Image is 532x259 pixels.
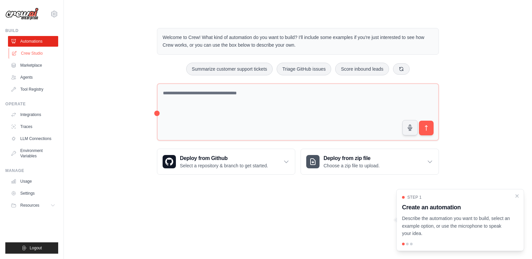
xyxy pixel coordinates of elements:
button: Logout [5,242,58,254]
button: Triage GitHub issues [277,63,331,75]
p: Describe the automation you want to build, select an example option, or use the microphone to spe... [402,215,510,237]
h3: Deploy from zip file [324,154,380,162]
a: Crew Studio [9,48,59,59]
button: Summarize customer support tickets [186,63,273,75]
a: LLM Connections [8,133,58,144]
a: Agents [8,72,58,83]
div: Operate [5,101,58,107]
span: Step 1 [407,195,422,200]
button: Close walkthrough [514,193,520,199]
a: Usage [8,176,58,187]
p: Select a repository & branch to get started. [180,162,268,169]
iframe: Chat Widget [499,227,532,259]
a: Traces [8,121,58,132]
img: Logo [5,8,39,20]
a: Automations [8,36,58,47]
a: Tool Registry [8,84,58,95]
p: Choose a zip file to upload. [324,162,380,169]
a: Environment Variables [8,145,58,161]
button: Resources [8,200,58,211]
a: Settings [8,188,58,199]
button: Score inbound leads [335,63,389,75]
a: Integrations [8,109,58,120]
span: Logout [30,245,42,251]
div: Manage [5,168,58,173]
h3: Deploy from Github [180,154,268,162]
p: Welcome to Crew! What kind of automation do you want to build? I'll include some examples if you'... [163,34,433,49]
span: Resources [20,203,39,208]
h3: Create an automation [402,203,510,212]
a: Marketplace [8,60,58,71]
div: Build [5,28,58,33]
